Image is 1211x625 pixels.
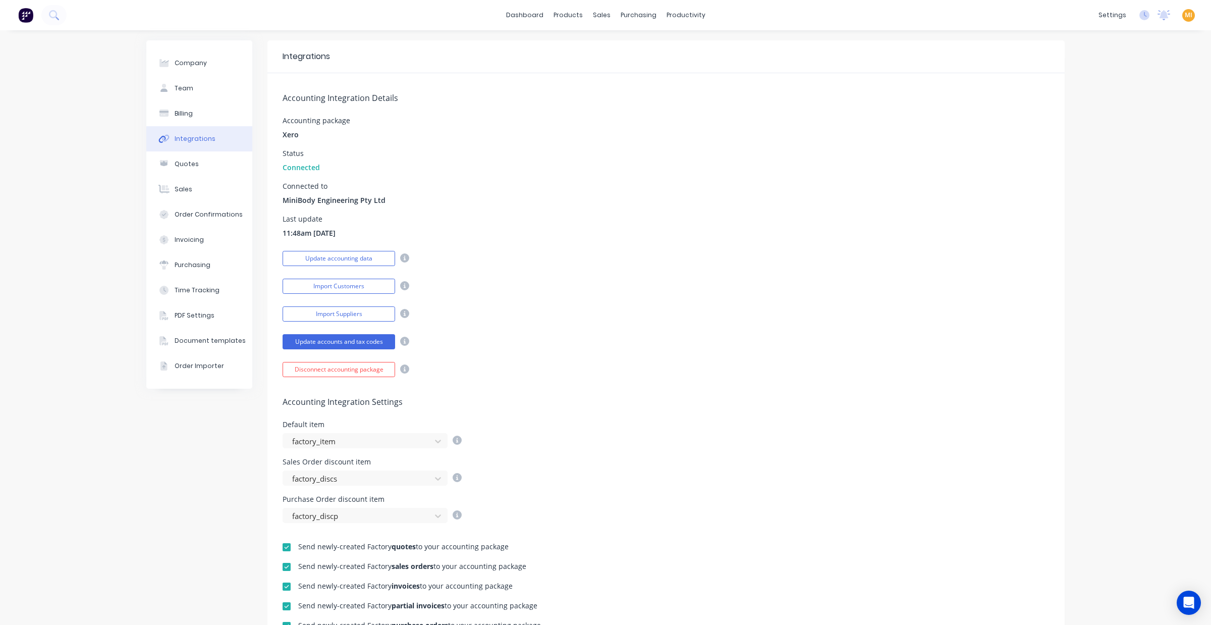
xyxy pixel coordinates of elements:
[175,336,246,345] div: Document templates
[146,50,252,76] button: Company
[283,216,336,223] div: Last update
[146,202,252,227] button: Order Confirmations
[175,361,224,371] div: Order Importer
[283,228,336,238] span: 11:48am [DATE]
[392,542,416,551] b: quotes
[283,362,395,377] button: Disconnect accounting package
[283,421,462,428] div: Default item
[175,109,193,118] div: Billing
[283,458,462,465] div: Sales Order discount item
[175,59,207,68] div: Company
[175,311,214,320] div: PDF Settings
[283,496,462,503] div: Purchase Order discount item
[175,286,219,295] div: Time Tracking
[1177,591,1201,615] div: Open Intercom Messenger
[175,185,192,194] div: Sales
[146,76,252,101] button: Team
[146,126,252,151] button: Integrations
[283,279,395,294] button: Import Customers
[298,543,509,550] div: Send newly-created Factory to your accounting package
[588,8,616,23] div: sales
[283,251,395,266] button: Update accounting data
[616,8,662,23] div: purchasing
[283,162,320,173] span: Connected
[548,8,588,23] div: products
[175,134,215,143] div: Integrations
[283,183,386,190] div: Connected to
[283,195,386,205] span: MiniBody Engineering Pty Ltd
[146,227,252,252] button: Invoicing
[283,117,350,124] div: Accounting package
[501,8,548,23] a: dashboard
[146,252,252,278] button: Purchasing
[392,601,445,610] b: partial invoices
[283,93,1050,103] h5: Accounting Integration Details
[175,261,210,270] div: Purchasing
[298,583,513,590] div: Send newly-created Factory to your accounting package
[146,151,252,177] button: Quotes
[283,150,320,157] div: Status
[392,561,433,571] b: sales orders
[298,563,526,570] div: Send newly-created Factory to your accounting package
[1093,8,1131,23] div: settings
[283,334,395,349] button: Update accounts and tax codes
[283,50,330,63] div: Integrations
[283,306,395,322] button: Import Suppliers
[283,397,1050,407] h5: Accounting Integration Settings
[146,278,252,303] button: Time Tracking
[146,328,252,353] button: Document templates
[146,177,252,202] button: Sales
[392,581,420,591] b: invoices
[146,353,252,379] button: Order Importer
[175,160,199,169] div: Quotes
[146,101,252,126] button: Billing
[175,210,243,219] div: Order Confirmations
[18,8,33,23] img: Factory
[283,129,299,140] span: Xero
[175,235,204,244] div: Invoicing
[1185,11,1192,20] span: MI
[175,84,193,93] div: Team
[298,602,537,609] div: Send newly-created Factory to your accounting package
[146,303,252,328] button: PDF Settings
[662,8,710,23] div: productivity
